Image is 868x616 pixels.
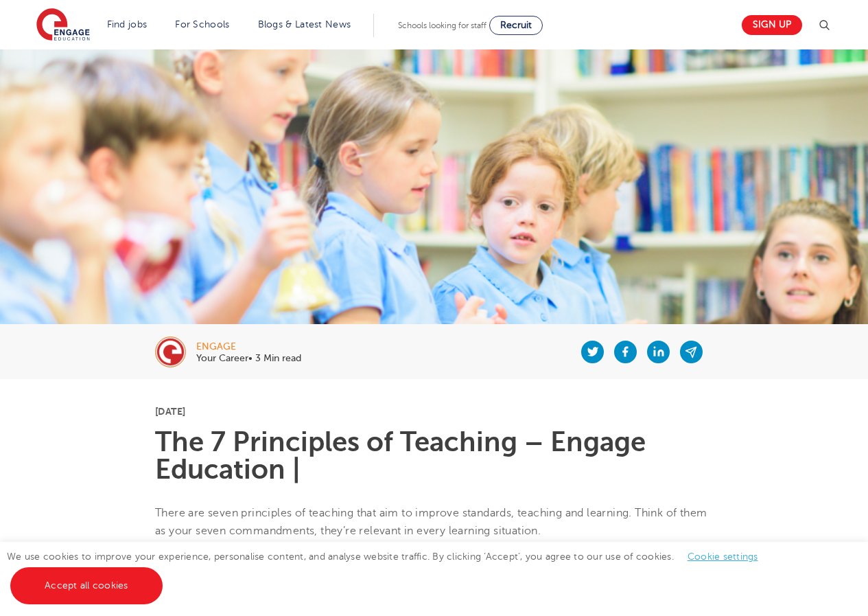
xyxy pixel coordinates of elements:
a: Recruit [489,16,543,35]
a: For Schools [175,19,229,30]
a: Accept all cookies [10,567,163,604]
div: engage [196,342,301,352]
span: We use cookies to improve your experience, personalise content, and analyse website traffic. By c... [7,551,772,591]
a: Sign up [742,15,802,35]
a: Blogs & Latest News [258,19,351,30]
span: Recruit [500,20,532,30]
p: There are seven principles of teaching that aim to improve standards, teaching and learning. Thin... [155,504,713,540]
h1: The 7 Principles of Teaching – Engage Education | [155,429,713,483]
p: [DATE] [155,407,713,416]
img: Engage Education [36,8,90,43]
span: Schools looking for staff [398,21,486,30]
a: Find jobs [107,19,148,30]
p: Your Career• 3 Min read [196,354,301,363]
a: Cookie settings [688,551,758,562]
